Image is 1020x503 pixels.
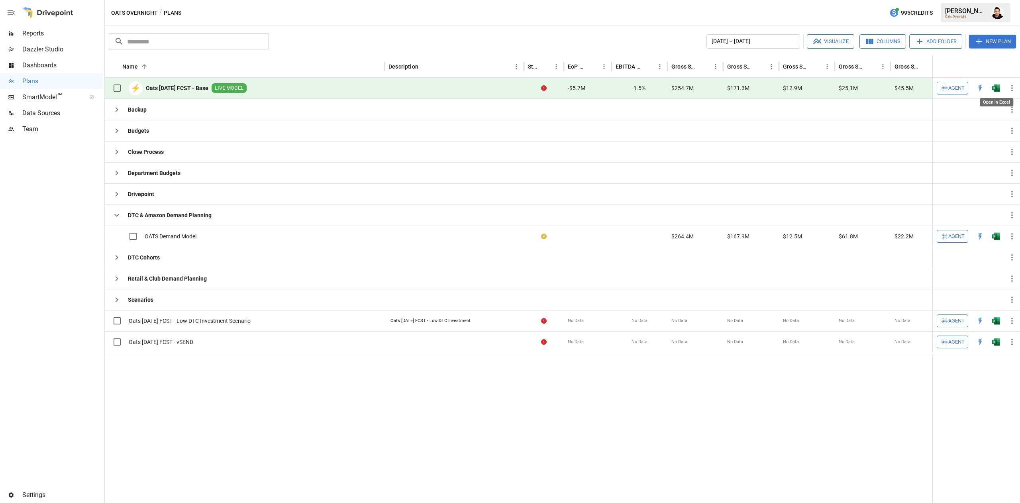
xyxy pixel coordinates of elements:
button: Agent [937,82,968,94]
button: Oats Overnight [111,8,158,18]
img: quick-edit-flash.b8aec18c.svg [976,232,984,240]
span: Agent [948,84,965,93]
span: OATS Demand Model [145,232,196,240]
button: Gross Sales: DTC Online column menu [766,61,777,72]
div: Error during sync. [541,84,547,92]
span: -$5.7M [568,84,585,92]
span: No Data [568,339,584,345]
button: Sort [866,61,877,72]
span: No Data [894,339,910,345]
div: ⚡ [129,81,143,95]
button: Gross Sales column menu [710,61,721,72]
div: Open in Excel [992,338,1000,346]
span: Oats [DATE] FCST - vSEND [129,338,193,346]
span: No Data [632,318,647,324]
b: Drivepoint [128,190,154,198]
div: Open in Excel [992,317,1000,325]
div: Name [122,63,138,70]
span: Plans [22,77,103,86]
div: Oats Overnight [945,15,987,18]
b: Scenarios [128,296,153,304]
button: Description column menu [511,61,522,72]
button: Gross Sales: Wholesale column menu [877,61,889,72]
button: Sort [1009,61,1020,72]
span: $264.4M [671,232,694,240]
div: Error during sync. [541,338,547,346]
span: No Data [671,339,687,345]
button: Sort [922,61,933,72]
b: DTC Cohorts [128,253,160,261]
div: Open in Quick Edit [976,232,984,240]
img: g5qfjXmAAAAABJRU5ErkJggg== [992,317,1000,325]
button: Visualize [807,34,854,49]
span: No Data [568,318,584,324]
div: Open in Quick Edit [976,338,984,346]
span: $171.3M [727,84,749,92]
span: Oats [DATE] FCST - Low DTC Investment Scenario [129,317,251,325]
div: EBITDA Margin [616,63,642,70]
span: Reports [22,29,103,38]
span: No Data [727,339,743,345]
div: Description [388,63,418,70]
b: Backup [128,106,147,114]
img: g5qfjXmAAAAABJRU5ErkJggg== [992,338,1000,346]
b: Retail & Club Demand Planning [128,275,207,283]
button: 995Credits [886,6,936,20]
div: Gross Sales: DTC Online [727,63,754,70]
button: Sort [139,61,150,72]
span: SmartModel [22,92,80,102]
span: $25.1M [839,84,858,92]
span: $61.8M [839,232,858,240]
button: Status column menu [551,61,562,72]
div: EoP Cash [568,63,586,70]
span: No Data [839,339,855,345]
div: Error during sync. [541,317,547,325]
span: $12.5M [783,232,802,240]
span: 995 Credits [901,8,933,18]
button: Sort [587,61,598,72]
span: $167.9M [727,232,749,240]
span: Dazzler Studio [22,45,103,54]
span: No Data [632,339,647,345]
span: No Data [727,318,743,324]
span: $22.2M [894,232,914,240]
button: Sort [755,61,766,72]
img: quick-edit-flash.b8aec18c.svg [976,338,984,346]
button: Columns [859,34,906,49]
img: quick-edit-flash.b8aec18c.svg [976,84,984,92]
div: Oats [DATE] FCST - Low DTC Investment [390,318,471,324]
img: quick-edit-flash.b8aec18c.svg [976,317,984,325]
div: Open in Excel [992,84,1000,92]
b: Budgets [128,127,149,135]
button: EoP Cash column menu [598,61,610,72]
img: g5qfjXmAAAAABJRU5ErkJggg== [992,84,1000,92]
div: / [159,8,162,18]
span: No Data [783,339,799,345]
button: Sort [539,61,551,72]
b: Department Budgets [128,169,180,177]
span: Agent [948,316,965,326]
div: Your plan has changes in Excel that are not reflected in the Drivepoint Data Warehouse, select "S... [541,232,547,240]
span: Team [22,124,103,134]
span: No Data [894,318,910,324]
img: g5qfjXmAAAAABJRU5ErkJggg== [992,232,1000,240]
div: Gross Sales: Wholesale [839,63,865,70]
div: Gross Sales: Marketplace [783,63,810,70]
span: Agent [948,232,965,241]
button: Agent [937,230,968,243]
img: Francisco Sanchez [991,6,1004,19]
div: [PERSON_NAME] [945,7,987,15]
span: LIVE MODEL [212,84,247,92]
button: Francisco Sanchez [987,2,1009,24]
button: Agent [937,336,968,348]
span: Agent [948,338,965,347]
span: No Data [783,318,799,324]
b: Close Process [128,148,164,156]
span: Settings [22,490,103,500]
span: Data Sources [22,108,103,118]
span: $45.5M [894,84,914,92]
button: Sort [699,61,710,72]
button: New Plan [969,35,1016,48]
span: ™ [57,91,63,101]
